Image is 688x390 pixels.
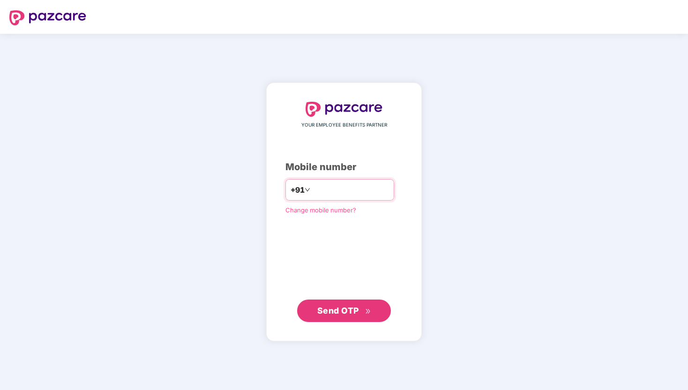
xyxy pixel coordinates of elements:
div: Mobile number [285,160,403,174]
img: logo [306,102,382,117]
span: down [305,187,310,193]
span: double-right [365,308,371,315]
span: Send OTP [317,306,359,315]
span: +91 [291,184,305,196]
button: Send OTPdouble-right [297,300,391,322]
span: YOUR EMPLOYEE BENEFITS PARTNER [301,121,387,129]
img: logo [9,10,86,25]
a: Change mobile number? [285,206,356,214]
